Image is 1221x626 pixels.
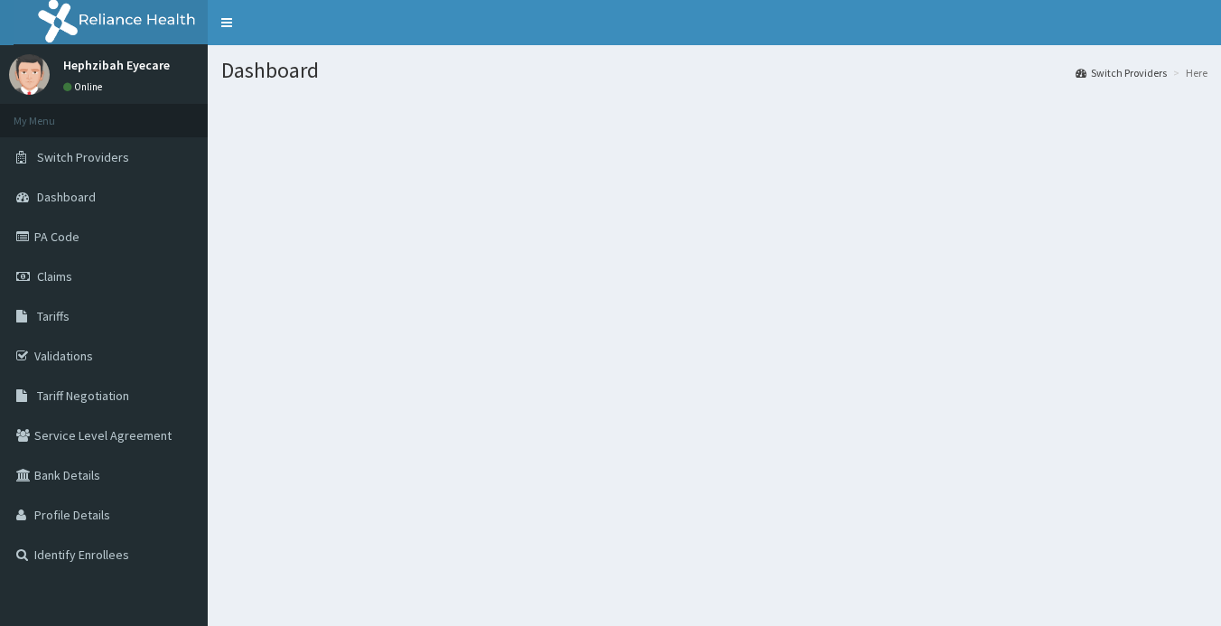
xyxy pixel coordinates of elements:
span: Claims [37,268,72,285]
span: Tariffs [37,308,70,324]
span: Switch Providers [37,149,129,165]
img: User Image [9,54,50,95]
span: Dashboard [37,189,96,205]
a: Online [63,80,107,93]
span: Tariff Negotiation [37,388,129,404]
a: Switch Providers [1076,65,1167,80]
h1: Dashboard [221,59,1207,82]
p: Hephzibah Eyecare [63,59,170,71]
li: Here [1169,65,1207,80]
